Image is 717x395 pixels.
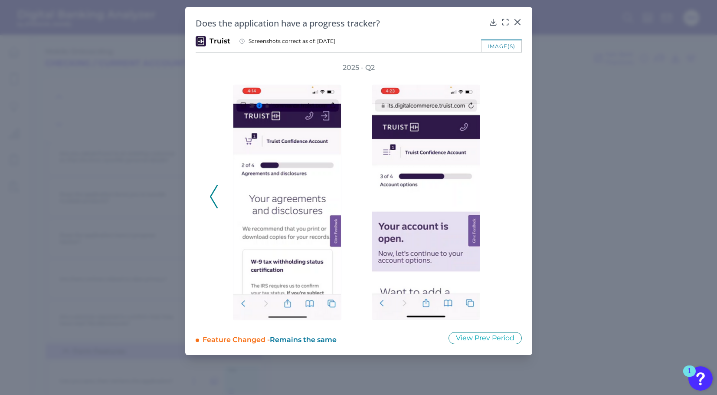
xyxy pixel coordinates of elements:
[343,63,375,72] h3: 2025 - Q2
[372,85,480,320] img: 4518-Truist-Mobile-Onboarding-RC-Q2-2025zze.png
[210,36,230,46] span: Truist
[481,39,522,52] div: image(s)
[249,38,335,45] span: Screenshots correct as of: [DATE]
[196,36,206,46] img: Truist
[449,332,522,344] button: View Prev Period
[688,366,713,391] button: Open Resource Center, 1 new notification
[233,85,341,320] img: 4518-Truist-Mobile-Onboarding-RC-Q2-2025zr.png
[203,332,437,345] div: Feature Changed -
[688,371,691,382] div: 1
[270,336,337,344] span: Remains the same
[196,17,485,29] h2: Does the application have a progress tracker?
